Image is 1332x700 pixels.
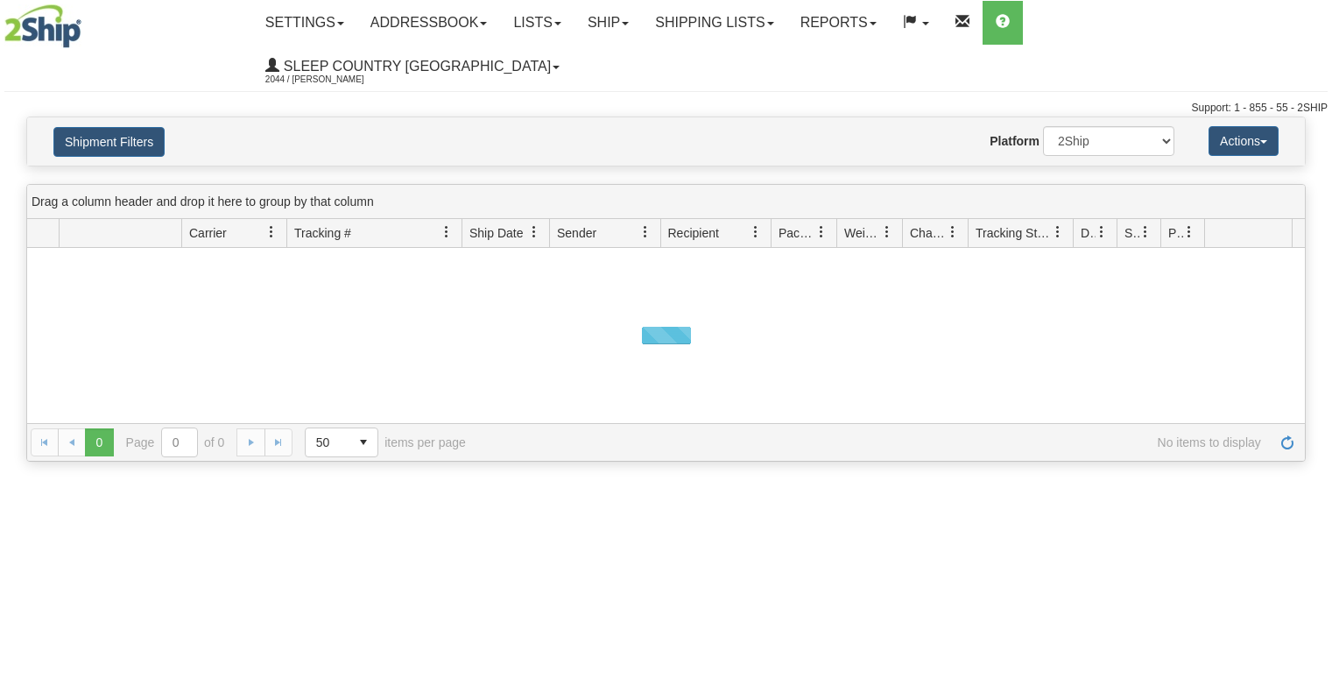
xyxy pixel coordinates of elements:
span: 50 [316,434,339,451]
span: Shipment Issues [1124,224,1139,242]
a: Shipping lists [642,1,786,45]
span: Page of 0 [126,428,225,457]
span: Ship Date [469,224,523,242]
a: Ship Date filter column settings [519,217,549,247]
span: Recipient [668,224,719,242]
span: Sleep Country [GEOGRAPHIC_DATA] [279,59,551,74]
iframe: chat widget [1292,260,1330,439]
a: Delivery Status filter column settings [1087,217,1117,247]
span: Packages [779,224,815,242]
div: Support: 1 - 855 - 55 - 2SHIP [4,101,1328,116]
a: Packages filter column settings [807,217,836,247]
span: Weight [844,224,881,242]
label: Platform [990,132,1040,150]
a: Pickup Status filter column settings [1174,217,1204,247]
div: grid grouping header [27,185,1305,219]
img: logo2044.jpg [4,4,81,48]
span: Carrier [189,224,227,242]
span: Tracking # [294,224,351,242]
a: Sleep Country [GEOGRAPHIC_DATA] 2044 / [PERSON_NAME] [252,45,573,88]
a: Lists [500,1,574,45]
span: select [349,428,377,456]
a: Ship [574,1,642,45]
span: Pickup Status [1168,224,1183,242]
a: Charge filter column settings [938,217,968,247]
button: Shipment Filters [53,127,165,157]
a: Addressbook [357,1,501,45]
a: Tracking Status filter column settings [1043,217,1073,247]
a: Tracking # filter column settings [432,217,462,247]
a: Carrier filter column settings [257,217,286,247]
a: Sender filter column settings [631,217,660,247]
span: Page sizes drop down [305,428,378,457]
span: Delivery Status [1081,224,1096,242]
span: Sender [557,224,596,242]
span: Tracking Status [976,224,1052,242]
a: Shipment Issues filter column settings [1131,217,1160,247]
span: Charge [910,224,947,242]
span: No items to display [490,435,1261,449]
button: Actions [1209,126,1279,156]
span: 2044 / [PERSON_NAME] [265,71,397,88]
a: Reports [787,1,890,45]
a: Settings [252,1,357,45]
span: Page 0 [85,428,113,456]
a: Recipient filter column settings [741,217,771,247]
span: items per page [305,428,466,457]
a: Refresh [1273,428,1301,456]
a: Weight filter column settings [872,217,902,247]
